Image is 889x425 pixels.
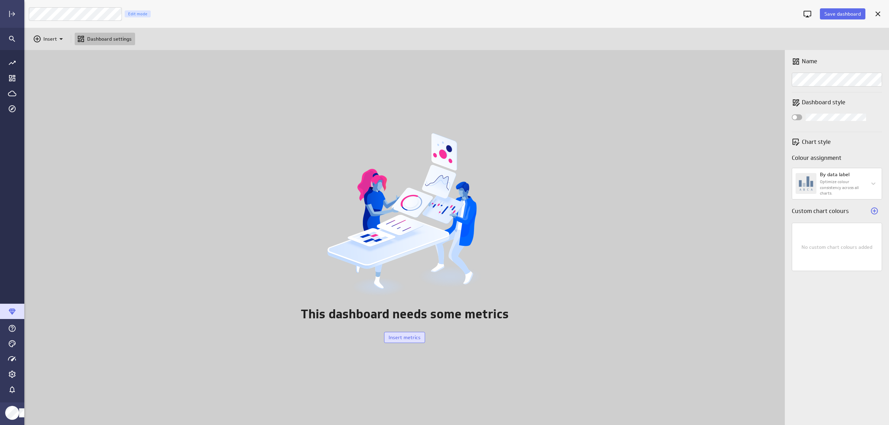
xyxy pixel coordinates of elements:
p: Name [802,57,817,66]
div: Go to dashboard settings [75,33,135,45]
div: Cancel [872,8,884,20]
div: Enter fullscreen mode [801,8,813,20]
div: By data label [796,171,864,196]
div: When you make changes in Edit mode, you are setting the default display that everyone will see wh... [125,10,151,17]
div: Expand [6,8,18,20]
button: Save dashboard [820,8,865,19]
div: Insert [31,33,67,45]
div: Help & PowerMetrics Assistant [6,322,18,334]
p: Chart style [802,138,831,146]
div: Notifications [6,384,18,395]
p: Insert [43,35,57,43]
button: Insert metrics [384,332,425,343]
p: Custom chart colours [792,207,849,215]
p: Dashboard style [802,98,882,107]
p: Colour assignment [792,154,882,162]
p: By data label [820,171,849,178]
p: This dashboard needs some metrics [301,305,509,324]
p: Optimize colour consistency across all charts. [820,179,864,196]
svg: Account and settings [8,370,16,378]
div: Widget Properties [785,50,889,425]
span: Save dashboard [824,11,861,17]
div: Themes [6,338,18,350]
img: colour-strategy-by-label.svg [796,173,816,194]
div: No custom chart colours added [792,244,882,250]
p: Dashboard settings [87,35,132,43]
svg: Themes [8,340,16,348]
span: Insert metrics [389,334,421,341]
img: DB-Zerostate-editmode.png [326,132,483,297]
div: Add custom colour [869,205,880,217]
div: Account and settings [6,368,18,380]
svg: Usage [8,355,16,363]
